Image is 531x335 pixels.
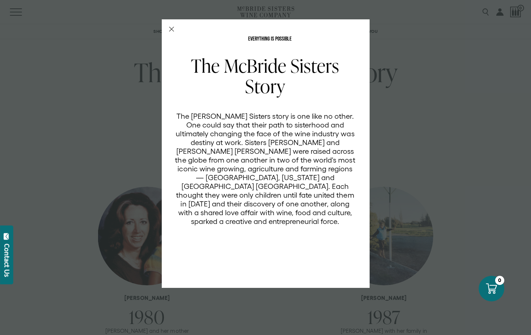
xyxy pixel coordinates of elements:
div: 0 [495,276,504,285]
h2: The McBride Sisters Story [175,56,356,96]
p: The [PERSON_NAME] Sisters story is one like no other. One could say that their path to sisterhood... [175,112,356,226]
div: Contact Us [3,244,11,277]
p: EVERYTHING IS POSSIBLE [175,36,365,42]
button: Close Modal [169,27,174,32]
